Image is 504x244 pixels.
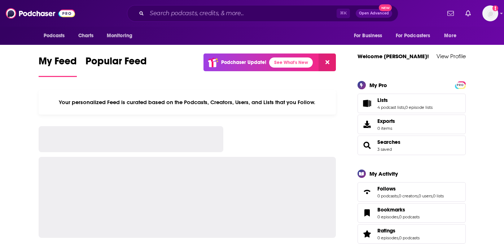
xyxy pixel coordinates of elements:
a: Ratings [377,227,420,234]
div: Your personalized Feed is curated based on the Podcasts, Creators, Users, and Lists that you Follow. [39,90,336,115]
span: Charts [78,31,94,41]
a: Follows [360,187,374,197]
a: 0 podcasts [377,193,398,198]
button: open menu [102,29,142,43]
a: Exports [358,115,466,134]
span: Follows [358,182,466,202]
a: 0 episodes [377,235,398,240]
a: Searches [377,139,400,145]
button: Open AdvancedNew [356,9,392,18]
a: Popular Feed [86,55,147,77]
img: User Profile [482,5,498,21]
span: For Podcasters [396,31,430,41]
span: , [398,193,399,198]
span: PRO [456,82,465,88]
div: Search podcasts, credits, & more... [127,5,398,22]
span: Bookmarks [377,206,405,213]
span: Ratings [377,227,395,234]
a: Lists [377,97,433,103]
a: Charts [74,29,98,43]
span: Exports [360,119,374,129]
button: open menu [349,29,391,43]
span: ⌘ K [337,9,350,18]
a: Bookmarks [377,206,420,213]
span: New [379,4,392,11]
a: 0 episodes [377,214,398,219]
span: More [444,31,456,41]
span: Monitoring [107,31,132,41]
a: Ratings [360,229,374,239]
button: Show profile menu [482,5,498,21]
span: My Feed [39,55,77,72]
span: Searches [358,136,466,155]
span: For Business [354,31,382,41]
span: Open Advanced [359,12,389,15]
svg: Add a profile image [492,5,498,11]
a: Welcome [PERSON_NAME]! [358,53,429,60]
span: Exports [377,118,395,124]
span: Ratings [358,224,466,244]
a: 0 users [418,193,432,198]
a: 0 creators [399,193,418,198]
div: My Activity [369,170,398,177]
a: Searches [360,140,374,150]
a: 3 saved [377,147,392,152]
button: open menu [39,29,74,43]
span: Follows [377,185,396,192]
button: open menu [391,29,441,43]
a: 0 podcasts [399,235,420,240]
span: Logged in as teisenbe [482,5,498,21]
a: 4 podcast lists [377,105,404,110]
input: Search podcasts, credits, & more... [147,8,337,19]
a: 0 podcasts [399,214,420,219]
span: Lists [358,94,466,113]
a: Follows [377,185,444,192]
a: See What's New [269,57,313,68]
p: Podchaser Update! [221,59,266,65]
span: Lists [377,97,388,103]
a: View Profile [437,53,466,60]
span: , [432,193,433,198]
span: 0 items [377,126,395,131]
a: 0 episode lists [405,105,433,110]
span: Bookmarks [358,203,466,223]
div: My Pro [369,82,387,89]
a: PRO [456,82,465,87]
button: open menu [439,29,465,43]
span: , [418,193,418,198]
a: Show notifications dropdown [463,7,474,20]
a: Lists [360,98,374,108]
a: 0 lists [433,193,444,198]
a: Show notifications dropdown [444,7,457,20]
span: Popular Feed [86,55,147,72]
span: Podcasts [44,31,65,41]
a: My Feed [39,55,77,77]
a: Bookmarks [360,208,374,218]
img: Podchaser - Follow, Share and Rate Podcasts [6,7,75,20]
